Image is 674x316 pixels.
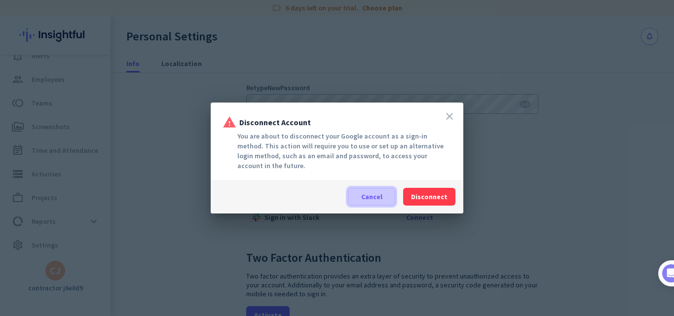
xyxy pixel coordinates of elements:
button: Disconnect [403,188,455,206]
span: Disconnect [411,192,448,202]
span: Cancel [361,192,382,202]
div: You are about to disconnect your Google account as a sign-in method. This action will require you... [223,131,451,171]
span: Disconnect Account [239,118,311,126]
i: warning [223,115,236,129]
i: close [444,110,455,122]
button: Cancel [348,188,395,206]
